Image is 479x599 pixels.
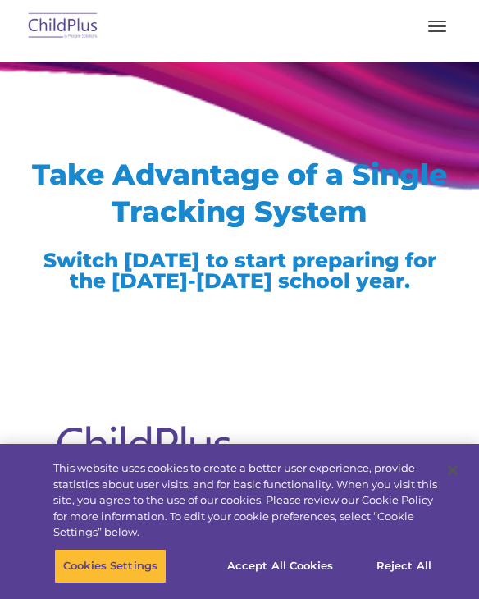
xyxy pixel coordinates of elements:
[353,548,455,583] button: Reject All
[32,157,447,229] span: Take Advantage of a Single Tracking System
[53,460,442,541] div: This website uses cookies to create a better user experience, provide statistics about user visit...
[25,7,102,46] img: ChildPlus by Procare Solutions
[435,452,471,488] button: Close
[218,548,342,583] button: Accept All Cookies
[54,548,167,583] button: Cookies Settings
[43,248,436,293] span: Switch [DATE] to start preparing for the [DATE]-[DATE] school year.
